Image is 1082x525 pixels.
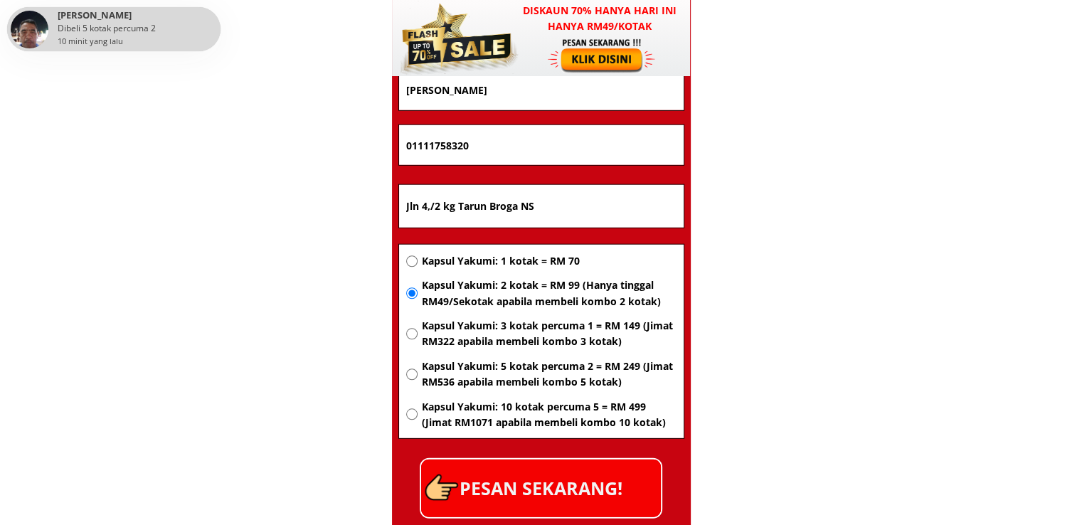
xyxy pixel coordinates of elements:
[421,277,676,309] span: Kapsul Yakumi: 2 kotak = RM 99 (Hanya tinggal RM49/Sekotak apabila membeli kombo 2 kotak)
[403,185,680,228] input: Alamat
[403,125,680,165] input: Nombor Telefon Bimbit
[421,399,676,431] span: Kapsul Yakumi: 10 kotak percuma 5 = RM 499 (Jimat RM1071 apabila membeli kombo 10 kotak)
[403,70,680,110] input: Nama penuh
[421,460,661,517] p: PESAN SEKARANG!
[421,318,676,350] span: Kapsul Yakumi: 3 kotak percuma 1 = RM 149 (Jimat RM322 apabila membeli kombo 3 kotak)
[509,3,691,35] h3: Diskaun 70% hanya hari ini hanya RM49/kotak
[421,253,676,269] span: Kapsul Yakumi: 1 kotak = RM 70
[421,359,676,391] span: Kapsul Yakumi: 5 kotak percuma 2 = RM 249 (Jimat RM536 apabila membeli kombo 5 kotak)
